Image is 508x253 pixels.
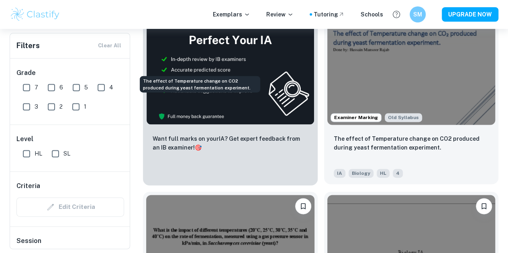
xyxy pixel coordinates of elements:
h6: Criteria [16,181,40,191]
h6: Grade [16,68,124,78]
span: Biology [349,169,373,178]
span: 3 [35,102,38,111]
span: 7 [35,83,38,92]
div: Starting from the May 2025 session, the Biology IA requirements have changed. It's OK to refer to... [385,113,422,122]
a: Schools [361,10,383,19]
span: 1 [84,102,86,111]
span: 4 [109,83,113,92]
span: 2 [59,102,63,111]
span: SL [63,149,70,158]
p: Want full marks on your IA ? Get expert feedback from an IB examiner! [153,134,308,152]
button: Help and Feedback [390,8,403,21]
span: 4 [393,169,403,178]
button: Bookmark [295,198,311,214]
span: 6 [59,83,63,92]
span: HL [377,169,390,178]
a: Tutoring [314,10,345,19]
p: Exemplars [213,10,250,19]
span: IA [334,169,345,178]
p: Review [266,10,294,19]
button: SM [410,6,426,22]
button: UPGRADE NOW [442,7,498,22]
div: Criteria filters are unavailable when searching by topic [16,197,124,217]
span: Old Syllabus [385,113,422,122]
span: 5 [84,83,88,92]
img: Clastify logo [10,6,61,22]
h6: SM [413,10,422,19]
div: The effect of Temperature change on CO2 produced during yeast fermentation experiment. [140,76,260,92]
h6: Level [16,134,124,144]
span: Examiner Marking [331,114,381,121]
button: Bookmark [476,198,492,214]
h6: Session [16,236,124,252]
span: HL [35,149,42,158]
h6: Filters [16,40,40,51]
span: 🎯 [195,144,202,151]
p: The effect of Temperature change on CO2 produced during yeast fermentation experiment. [334,134,489,152]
